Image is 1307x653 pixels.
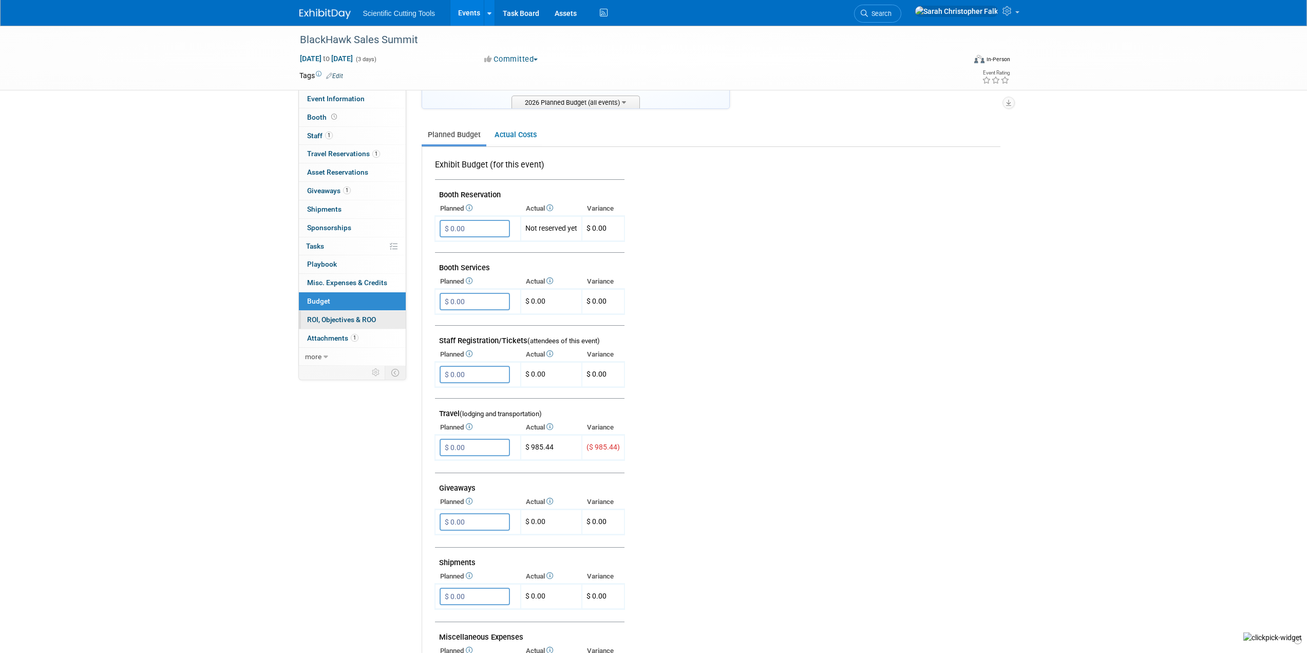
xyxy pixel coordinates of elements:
[586,297,607,305] span: $ 0.00
[521,569,582,584] th: Actual
[435,569,521,584] th: Planned
[299,108,406,126] a: Booth
[974,55,984,63] img: Format-Inperson.png
[299,90,406,108] a: Event Information
[435,420,521,435] th: Planned
[299,200,406,218] a: Shipments
[351,334,358,342] span: 1
[521,420,582,435] th: Actual
[321,54,331,63] span: to
[307,186,351,195] span: Giveaways
[488,125,542,144] a: Actual Costs
[307,315,376,324] span: ROI, Objectives & ROO
[299,145,406,163] a: Travel Reservations1
[582,495,624,509] th: Variance
[435,495,521,509] th: Planned
[521,289,582,314] td: $ 0.00
[307,95,365,103] span: Event Information
[527,337,600,345] span: (attendees of this event)
[868,10,892,17] span: Search
[521,495,582,509] th: Actual
[435,473,624,495] td: Giveaways
[299,329,406,347] a: Attachments1
[307,297,330,305] span: Budget
[586,224,607,232] span: $ 0.00
[307,168,368,176] span: Asset Reservations
[905,53,1011,69] div: Event Format
[299,182,406,200] a: Giveaways1
[435,274,521,289] th: Planned
[307,260,337,268] span: Playbook
[586,517,607,526] span: $ 0.00
[521,362,582,387] td: $ 0.00
[586,370,607,378] span: $ 0.00
[307,205,342,213] span: Shipments
[586,443,620,451] span: ($ 985.44)
[307,113,339,121] span: Booth
[586,592,607,600] span: $ 0.00
[521,201,582,216] th: Actual
[372,150,380,158] span: 1
[307,132,333,140] span: Staff
[512,96,640,108] span: 2026 Planned Budget (all events)
[299,292,406,310] a: Budget
[422,125,486,144] a: Planned Budget
[363,9,435,17] span: Scientific Cutting Tools
[307,150,380,158] span: Travel Reservations
[299,219,406,237] a: Sponsorships
[582,347,624,362] th: Variance
[435,622,624,644] td: Miscellaneous Expenses
[305,352,321,361] span: more
[982,70,1010,76] div: Event Rating
[329,113,339,121] span: Booth not reserved yet
[435,159,620,176] div: Exhibit Budget (for this event)
[521,347,582,362] th: Actual
[299,348,406,366] a: more
[435,326,624,348] td: Staff Registration/Tickets
[521,216,582,241] td: Not reserved yet
[307,223,351,232] span: Sponsorships
[986,55,1010,63] div: In-Person
[306,242,324,250] span: Tasks
[326,72,343,80] a: Edit
[299,163,406,181] a: Asset Reservations
[521,510,582,535] td: $ 0.00
[854,5,901,23] a: Search
[299,54,353,63] span: [DATE] [DATE]
[299,237,406,255] a: Tasks
[435,399,624,421] td: Travel
[435,201,521,216] th: Planned
[355,56,376,63] span: (3 days)
[307,334,358,342] span: Attachments
[299,127,406,145] a: Staff1
[307,278,387,287] span: Misc. Expenses & Credits
[435,347,521,362] th: Planned
[299,255,406,273] a: Playbook
[582,569,624,584] th: Variance
[296,31,950,49] div: BlackHawk Sales Summit
[385,366,406,379] td: Toggle Event Tabs
[299,311,406,329] a: ROI, Objectives & ROO
[435,548,624,570] td: Shipments
[582,201,624,216] th: Variance
[325,132,333,139] span: 1
[582,274,624,289] th: Variance
[582,420,624,435] th: Variance
[299,274,406,292] a: Misc. Expenses & Credits
[521,584,582,609] td: $ 0.00
[521,274,582,289] th: Actual
[521,435,582,460] td: $ 985.44
[299,9,351,19] img: ExhibitDay
[481,54,542,65] button: Committed
[435,180,624,202] td: Booth Reservation
[367,366,385,379] td: Personalize Event Tab Strip
[460,410,542,418] span: (lodging and transportation)
[915,6,998,17] img: Sarah Christopher Falk
[299,70,343,81] td: Tags
[435,253,624,275] td: Booth Services
[343,186,351,194] span: 1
